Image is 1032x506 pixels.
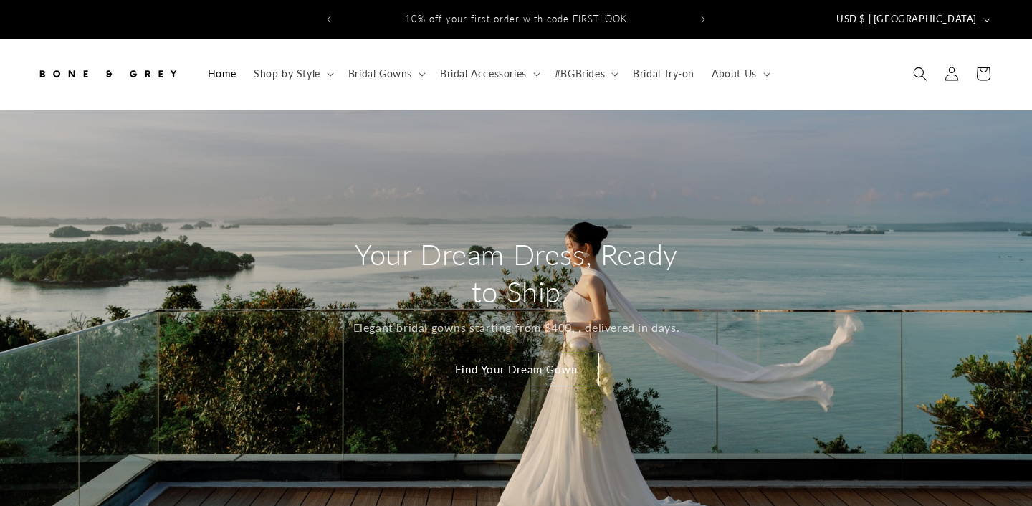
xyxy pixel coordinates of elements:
[340,59,431,89] summary: Bridal Gowns
[254,67,320,80] span: Shop by Style
[405,13,627,24] span: 10% off your first order with code FIRSTLOOK
[434,353,599,386] a: Find Your Dream Gown
[828,6,996,33] button: USD $ | [GEOGRAPHIC_DATA]
[208,67,236,80] span: Home
[353,318,679,338] p: Elegant bridal gowns starting from $400, , delivered in days.
[313,6,345,33] button: Previous announcement
[199,59,245,89] a: Home
[245,59,340,89] summary: Shop by Style
[431,59,546,89] summary: Bridal Accessories
[703,59,776,89] summary: About Us
[555,67,605,80] span: #BGBrides
[836,12,977,27] span: USD $ | [GEOGRAPHIC_DATA]
[346,236,687,310] h2: Your Dream Dress, Ready to Ship
[712,67,757,80] span: About Us
[440,67,527,80] span: Bridal Accessories
[546,59,624,89] summary: #BGBrides
[633,67,694,80] span: Bridal Try-on
[36,58,179,90] img: Bone and Grey Bridal
[31,53,185,95] a: Bone and Grey Bridal
[348,67,412,80] span: Bridal Gowns
[904,58,936,90] summary: Search
[624,59,703,89] a: Bridal Try-on
[687,6,719,33] button: Next announcement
